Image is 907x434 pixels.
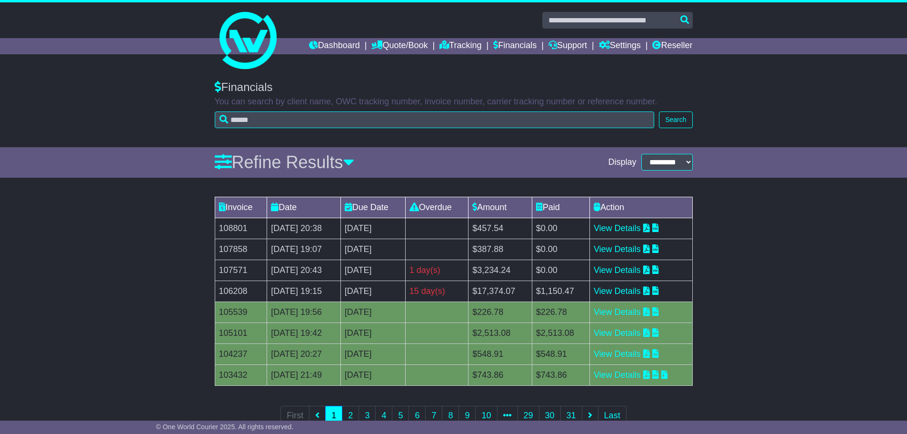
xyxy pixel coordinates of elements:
[340,281,405,302] td: [DATE]
[267,239,340,260] td: [DATE] 19:07
[468,323,532,343] td: $2,513.08
[652,38,692,54] a: Reseller
[458,406,476,425] a: 9
[594,286,641,296] a: View Details
[532,197,589,218] td: Paid
[215,302,267,323] td: 105539
[425,406,442,425] a: 7
[468,343,532,364] td: $548.91
[539,406,561,425] a: 30
[409,406,426,425] a: 6
[468,364,532,385] td: $743.86
[532,302,589,323] td: $226.78
[340,197,405,218] td: Due Date
[340,364,405,385] td: [DATE]
[468,218,532,239] td: $457.54
[409,264,464,277] div: 1 day(s)
[548,38,587,54] a: Support
[608,157,636,168] span: Display
[215,364,267,385] td: 103432
[532,343,589,364] td: $548.91
[594,244,641,254] a: View Details
[532,260,589,281] td: $0.00
[439,38,481,54] a: Tracking
[468,281,532,302] td: $17,374.07
[594,223,641,233] a: View Details
[267,323,340,343] td: [DATE] 19:42
[599,38,641,54] a: Settings
[375,406,392,425] a: 4
[342,406,359,425] a: 2
[532,218,589,239] td: $0.00
[475,406,497,425] a: 10
[215,260,267,281] td: 107571
[215,323,267,343] td: 105101
[267,197,340,218] td: Date
[468,260,532,281] td: $3,234.24
[659,111,692,128] button: Search
[215,197,267,218] td: Invoice
[267,260,340,281] td: [DATE] 20:43
[340,302,405,323] td: [DATE]
[340,260,405,281] td: [DATE]
[532,281,589,302] td: $1,150.47
[589,197,692,218] td: Action
[560,406,582,425] a: 31
[532,239,589,260] td: $0.00
[340,239,405,260] td: [DATE]
[468,197,532,218] td: Amount
[267,343,340,364] td: [DATE] 20:27
[215,81,693,94] div: Financials
[468,239,532,260] td: $387.88
[156,423,294,431] span: © One World Courier 2025. All rights reserved.
[215,281,267,302] td: 106208
[340,343,405,364] td: [DATE]
[340,323,405,343] td: [DATE]
[594,265,641,275] a: View Details
[215,152,354,172] a: Refine Results
[215,343,267,364] td: 104237
[594,349,641,359] a: View Details
[215,97,693,107] p: You can search by client name, OWC tracking number, invoice number, carrier tracking number or re...
[392,406,409,425] a: 5
[598,406,627,425] a: Last
[215,239,267,260] td: 107858
[532,364,589,385] td: $743.86
[340,218,405,239] td: [DATE]
[359,406,376,425] a: 3
[518,406,539,425] a: 29
[325,406,342,425] a: 1
[405,197,468,218] td: Overdue
[594,328,641,338] a: View Details
[267,281,340,302] td: [DATE] 19:15
[493,38,537,54] a: Financials
[468,302,532,323] td: $226.78
[267,218,340,239] td: [DATE] 20:38
[309,38,360,54] a: Dashboard
[532,323,589,343] td: $2,513.08
[267,302,340,323] td: [DATE] 19:56
[409,285,464,298] div: 15 day(s)
[594,307,641,317] a: View Details
[442,406,459,425] a: 8
[594,370,641,380] a: View Details
[267,364,340,385] td: [DATE] 21:49
[215,218,267,239] td: 108801
[371,38,428,54] a: Quote/Book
